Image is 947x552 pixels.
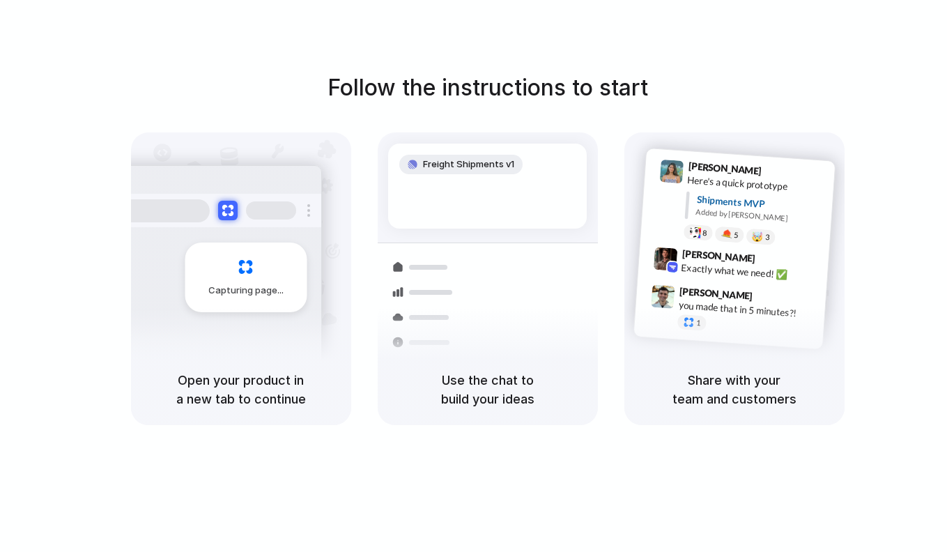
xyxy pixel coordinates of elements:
[751,232,763,243] div: 🤯
[696,192,825,215] div: Shipments MVP
[759,253,787,270] span: 9:42 AM
[148,371,334,408] h5: Open your product in a new tab to continue
[686,173,826,197] div: Here's a quick prototype
[678,298,817,322] div: you made that in 5 minutes?!
[764,233,769,241] span: 3
[695,319,700,327] span: 1
[702,229,707,237] span: 8
[765,165,794,182] span: 9:41 AM
[682,246,755,266] span: [PERSON_NAME]
[328,71,648,105] h1: Follow the instructions to start
[733,231,738,239] span: 5
[394,371,581,408] h5: Use the chat to build your ideas
[688,158,762,178] span: [PERSON_NAME]
[695,206,824,227] div: Added by [PERSON_NAME]
[681,261,820,284] div: Exactly what we need! ✅
[757,291,785,307] span: 9:47 AM
[423,158,514,171] span: Freight Shipments v1
[641,371,828,408] h5: Share with your team and customers
[679,284,753,304] span: [PERSON_NAME]
[208,284,286,298] span: Capturing page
